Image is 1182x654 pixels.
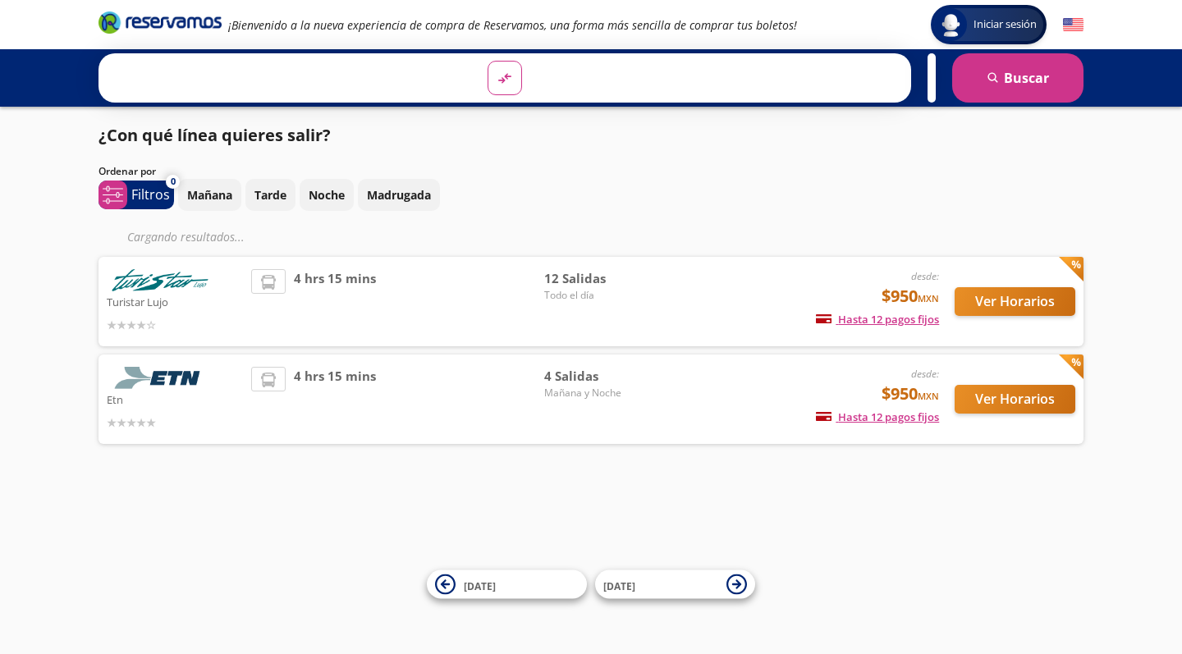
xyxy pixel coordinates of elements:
button: Tarde [245,179,295,211]
img: Turistar Lujo [107,269,213,291]
em: desde: [911,367,939,381]
span: $950 [882,284,939,309]
span: [DATE] [464,579,496,592]
span: 4 hrs 15 mins [294,367,376,432]
button: Ver Horarios [955,287,1075,316]
p: ¿Con qué línea quieres salir? [98,123,331,148]
button: English [1063,15,1083,35]
img: Etn [107,367,213,389]
button: Buscar [952,53,1083,103]
span: Todo el día [544,288,659,303]
button: 0Filtros [98,181,174,209]
small: MXN [918,390,939,402]
p: Filtros [131,185,170,204]
span: Hasta 12 pagos fijos [816,409,939,424]
button: [DATE] [595,570,755,599]
span: 4 Salidas [544,367,659,386]
i: Brand Logo [98,10,222,34]
span: Hasta 12 pagos fijos [816,312,939,327]
p: Turistar Lujo [107,291,243,311]
em: Cargando resultados ... [127,229,245,245]
button: Madrugada [358,179,440,211]
p: Madrugada [367,186,431,204]
span: Mañana y Noche [544,386,659,400]
em: ¡Bienvenido a la nueva experiencia de compra de Reservamos, una forma más sencilla de comprar tus... [228,17,797,33]
button: Noche [300,179,354,211]
span: 0 [171,175,176,189]
span: 12 Salidas [544,269,659,288]
span: Iniciar sesión [967,16,1043,33]
a: Brand Logo [98,10,222,39]
em: desde: [911,269,939,283]
span: $950 [882,382,939,406]
p: Mañana [187,186,232,204]
span: [DATE] [603,579,635,592]
p: Noche [309,186,345,204]
small: MXN [918,292,939,304]
button: Ver Horarios [955,385,1075,414]
span: 4 hrs 15 mins [294,269,376,334]
p: Ordenar por [98,164,156,179]
p: Tarde [254,186,286,204]
button: [DATE] [427,570,587,599]
button: Mañana [178,179,241,211]
p: Etn [107,389,243,409]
